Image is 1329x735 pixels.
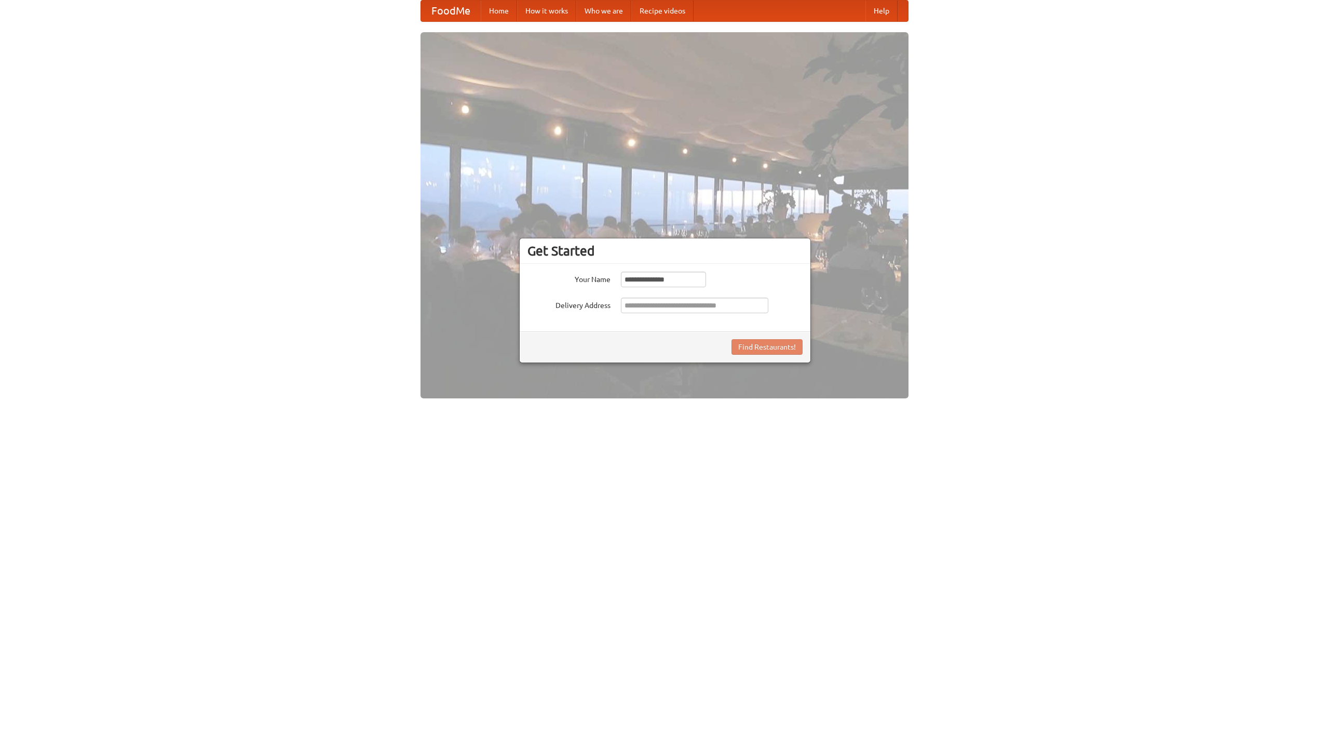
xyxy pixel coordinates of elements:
a: Home [481,1,517,21]
a: How it works [517,1,576,21]
label: Delivery Address [527,298,611,311]
a: FoodMe [421,1,481,21]
a: Help [865,1,898,21]
a: Who we are [576,1,631,21]
label: Your Name [527,272,611,285]
a: Recipe videos [631,1,694,21]
h3: Get Started [527,243,803,259]
button: Find Restaurants! [731,339,803,355]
